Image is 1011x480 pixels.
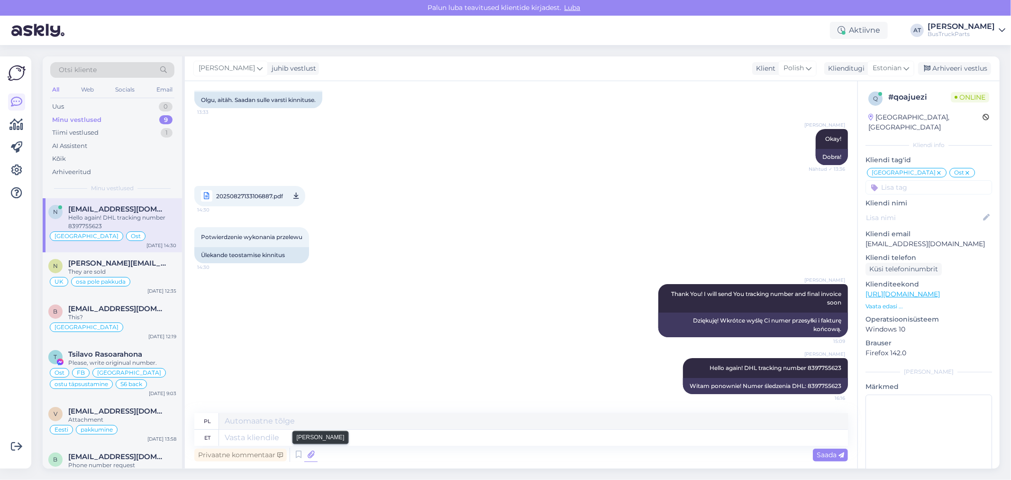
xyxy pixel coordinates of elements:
[55,279,64,285] span: UK
[54,410,57,417] span: v
[197,264,233,271] span: 14:30
[865,314,992,324] p: Operatsioonisüsteem
[865,338,992,348] p: Brauser
[97,370,161,376] span: [GEOGRAPHIC_DATA]
[54,353,57,360] span: T
[868,112,983,132] div: [GEOGRAPHIC_DATA], [GEOGRAPHIC_DATA]
[194,186,305,206] a: 20250827133106887.pdf14:30
[52,141,87,151] div: AI Assistent
[68,305,167,313] span: bubbi44@yahoo.com
[865,198,992,208] p: Kliendi nimi
[658,313,848,337] div: Dziękuję! Wkrótce wyślę Ci numer przesyłki i fakturę końcową.
[68,213,176,231] div: Hello again! DHL tracking number 8397755623
[865,368,992,376] div: [PERSON_NAME]
[194,449,287,462] div: Privaatne kommentaar
[149,390,176,397] div: [DATE] 9:03
[147,287,176,295] div: [DATE] 12:35
[53,262,58,269] span: n
[52,128,99,138] div: Tiimi vestlused
[865,302,992,311] p: Vaata edasi ...
[52,154,66,164] div: Kõik
[918,62,991,75] div: Arhiveeri vestlus
[159,115,173,125] div: 9
[816,149,848,165] div: Dobra!
[865,141,992,149] div: Kliendi info
[810,395,845,402] span: 16:16
[54,308,58,315] span: b
[752,64,775,74] div: Klient
[146,242,176,249] div: [DATE] 14:30
[809,166,845,173] span: Nähtud ✓ 13:36
[873,63,902,74] span: Estonian
[55,370,64,376] span: Ost
[804,351,845,358] span: [PERSON_NAME]
[52,167,91,177] div: Arhiveeritud
[68,452,167,461] span: ba.akeri.ab@gmail.com
[865,382,992,392] p: Märkmed
[866,212,981,223] input: Lisa nimi
[804,121,845,129] span: [PERSON_NAME]
[216,190,283,202] span: 20250827133106887.pdf
[113,83,137,96] div: Socials
[91,184,134,193] span: Minu vestlused
[159,102,173,111] div: 0
[59,65,97,75] span: Otsi kliente
[865,155,992,165] p: Kliendi tag'id
[68,259,167,268] span: neil.davies4x4@outlook.com
[68,313,176,322] div: This?
[865,253,992,263] p: Kliendi telefon
[68,415,176,424] div: Attachment
[824,64,865,74] div: Klienditugi
[204,430,210,446] div: et
[911,24,924,37] div: AT
[194,92,322,108] div: Olgu, aitäh. Saadan sulle varsti kinnituse.
[81,427,113,433] span: pakkumine
[865,180,992,194] input: Lisa tag
[55,381,108,387] span: ostu täpsustamine
[8,64,26,82] img: Askly Logo
[951,92,989,102] span: Online
[873,95,878,102] span: q
[683,378,848,394] div: Witam ponownie! Numer śledzenia DHL: 8397755623
[55,324,118,330] span: [GEOGRAPHIC_DATA]
[671,290,843,306] span: Thank You! I will send You tracking number and final invoice soon
[865,324,992,334] p: Windows 10
[52,115,101,125] div: Minu vestlused
[55,427,68,433] span: Eesti
[68,205,167,213] span: natalia.tryba10@gmail.com
[865,348,992,358] p: Firefox 142.0
[79,83,96,96] div: Web
[53,208,58,215] span: n
[199,63,255,74] span: [PERSON_NAME]
[872,170,936,175] span: [GEOGRAPHIC_DATA]
[865,263,942,276] div: Küsi telefoninumbrit
[50,83,61,96] div: All
[928,23,995,30] div: [PERSON_NAME]
[204,413,211,429] div: pl
[54,456,58,463] span: b
[954,170,964,175] span: Ost
[76,279,126,285] span: osa pole pakkuda
[928,30,995,38] div: BusTruckParts
[865,239,992,249] p: [EMAIL_ADDRESS][DOMAIN_NAME]
[710,364,841,371] span: Hello again! DHL tracking number 8397755623
[865,290,940,298] a: [URL][DOMAIN_NAME]
[147,435,176,443] div: [DATE] 13:58
[197,204,233,216] span: 14:30
[804,277,845,284] span: [PERSON_NAME]
[155,83,174,96] div: Email
[52,102,64,111] div: Uus
[817,451,844,459] span: Saada
[297,433,345,442] small: [PERSON_NAME]
[201,233,302,240] span: Potwierdzenie wykonania przelewu
[783,63,804,74] span: Polish
[161,128,173,138] div: 1
[888,92,951,103] div: # qoajuezi
[120,381,142,387] span: S6 back
[197,109,233,116] span: 13:33
[194,247,309,263] div: Ülekande teostamise kinnitus
[268,64,316,74] div: juhib vestlust
[928,23,1005,38] a: [PERSON_NAME]BusTruckParts
[68,268,176,276] div: They are sold
[68,350,142,359] span: Tsilavo Rasoarahona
